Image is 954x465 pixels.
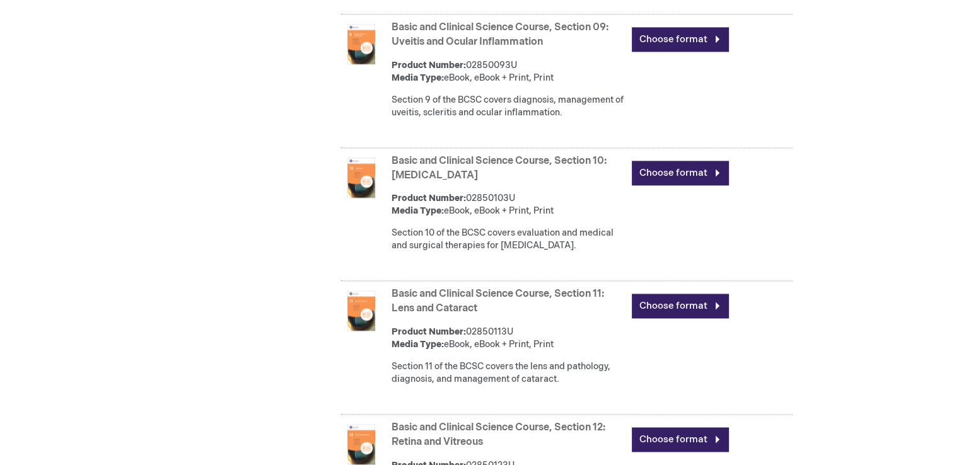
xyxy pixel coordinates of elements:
[632,27,729,52] a: Choose format
[392,227,625,252] div: Section 10 of the BCSC covers evaluation and medical and surgical therapies for [MEDICAL_DATA].
[392,155,607,181] a: Basic and Clinical Science Course, Section 10: [MEDICAL_DATA]
[632,294,729,318] a: Choose format
[392,326,466,337] strong: Product Number:
[341,290,381,331] img: Basic and Clinical Science Course, Section 11: Lens and Cataract
[392,339,444,350] strong: Media Type:
[392,21,608,48] a: Basic and Clinical Science Course, Section 09: Uveitis and Ocular Inflammation
[392,59,625,84] div: 02850093U eBook, eBook + Print, Print
[392,72,444,83] strong: Media Type:
[392,60,466,71] strong: Product Number:
[632,427,729,452] a: Choose format
[392,288,604,314] a: Basic and Clinical Science Course, Section 11: Lens and Cataract
[392,205,444,216] strong: Media Type:
[341,158,381,198] img: Basic and Clinical Science Course, Section 10: Glaucoma
[392,192,625,217] div: 02850103U eBook, eBook + Print, Print
[341,24,381,64] img: Basic and Clinical Science Course, Section 09: Uveitis and Ocular Inflammation
[392,94,625,119] div: Section 9 of the BCSC covers diagnosis, management of uveitis, scleritis and ocular inflammation.
[392,193,466,204] strong: Product Number:
[392,422,605,448] a: Basic and Clinical Science Course, Section 12: Retina and Vitreous
[632,161,729,185] a: Choose format
[392,360,625,386] div: Section 11 of the BCSC covers the lens and pathology, diagnosis, and management of cataract.
[392,326,625,351] div: 02850113U eBook, eBook + Print, Print
[341,424,381,464] img: Basic and Clinical Science Course, Section 12: Retina and Vitreous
